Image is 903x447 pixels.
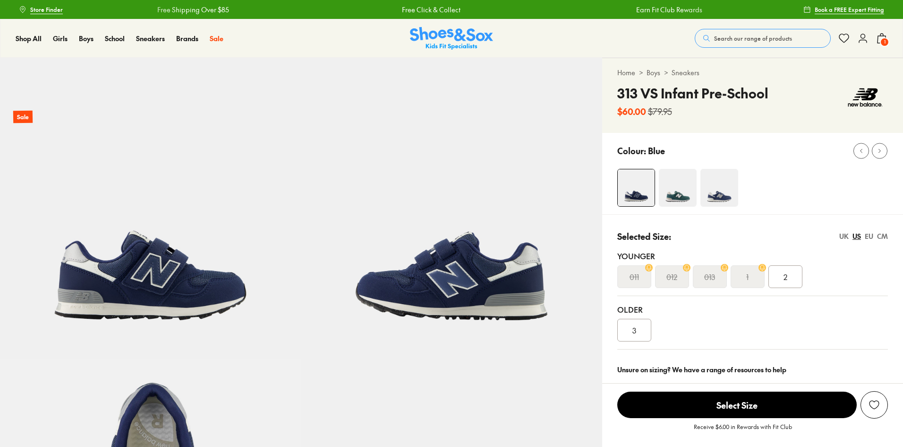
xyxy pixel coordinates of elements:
[714,34,792,43] span: Search our range of products
[843,83,888,112] img: Vendor logo
[704,271,715,282] s: 013
[136,34,165,44] a: Sneakers
[666,271,677,282] s: 012
[410,27,493,50] a: Shoes & Sox
[860,391,888,419] button: Add to Wishlist
[210,34,223,44] a: Sale
[700,169,738,207] img: 4-551739_1
[79,34,94,44] a: Boys
[617,68,635,78] a: Home
[618,169,655,206] img: 4-498972_1
[839,231,849,241] div: UK
[16,34,42,44] a: Shop All
[53,34,68,44] a: Girls
[880,37,889,47] span: 1
[695,29,831,48] button: Search our range of products
[176,34,198,44] a: Brands
[617,144,646,157] p: Colour:
[694,422,792,439] p: Receive $6.00 in Rewards with Fit Club
[301,58,602,359] img: 5-498973_1
[648,144,665,157] p: Blue
[648,105,672,118] s: $79.95
[647,68,660,78] a: Boys
[672,68,699,78] a: Sneakers
[617,250,888,262] div: Younger
[617,391,857,419] button: Select Size
[617,365,888,375] div: Unsure on sizing? We have a range of resources to help
[156,5,228,15] a: Free Shipping Over $85
[784,271,787,282] span: 2
[876,28,887,49] button: 1
[617,83,768,103] h4: 313 VS Infant Pre-School
[617,105,646,118] b: $60.00
[617,304,888,315] div: Older
[617,230,671,243] p: Selected Size:
[635,5,701,15] a: Earn Fit Club Rewards
[105,34,125,44] a: School
[877,231,888,241] div: CM
[13,111,33,123] p: Sale
[410,27,493,50] img: SNS_Logo_Responsive.svg
[30,5,63,14] span: Store Finder
[746,271,749,282] s: 1
[617,68,888,78] div: > >
[632,324,636,336] span: 3
[865,231,873,241] div: EU
[659,169,697,207] img: 4-551107_1
[852,231,861,241] div: US
[401,5,460,15] a: Free Click & Collect
[19,1,63,18] a: Store Finder
[803,1,884,18] a: Book a FREE Expert Fitting
[630,271,639,282] s: 011
[815,5,884,14] span: Book a FREE Expert Fitting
